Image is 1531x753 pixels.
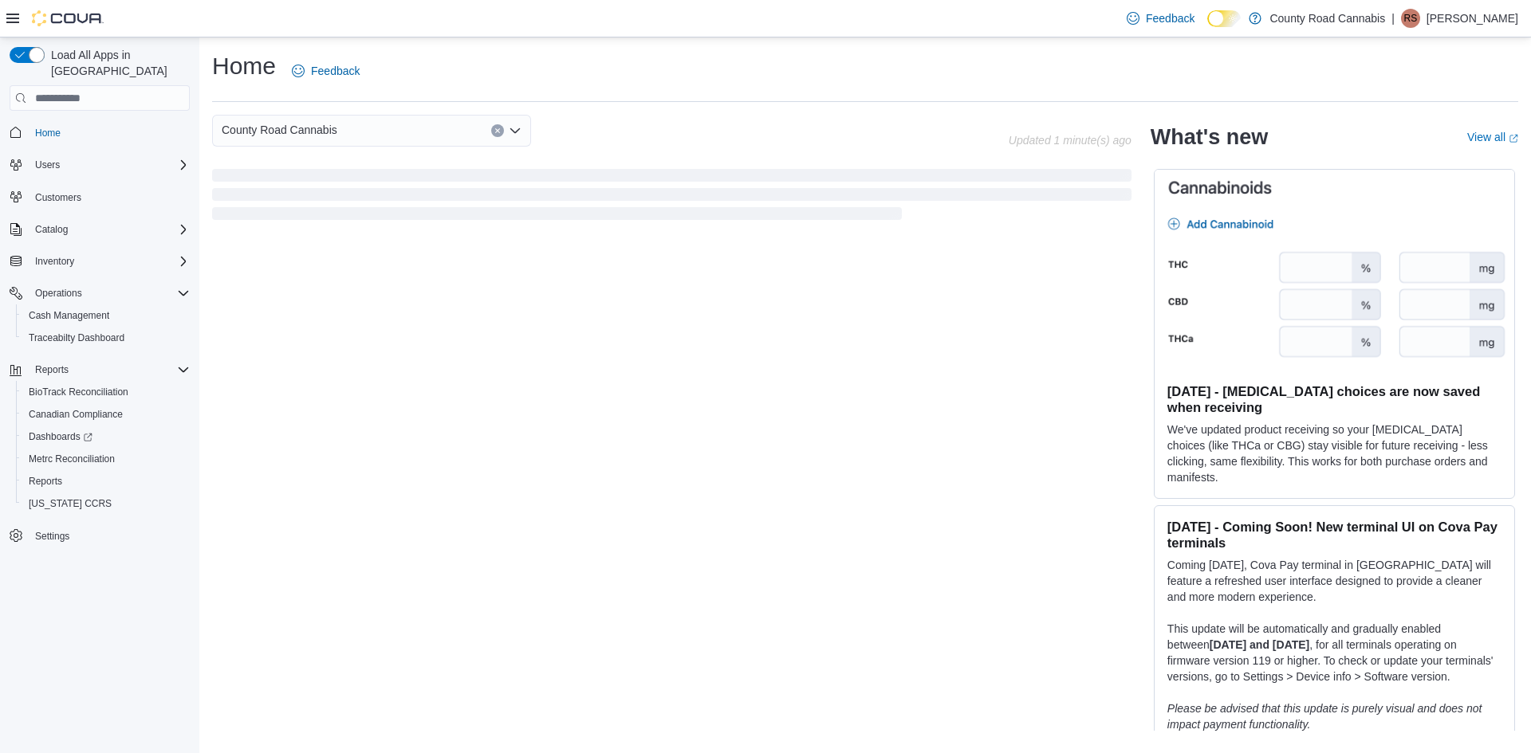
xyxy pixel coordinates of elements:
[22,405,129,424] a: Canadian Compliance
[22,449,190,469] span: Metrc Reconciliation
[1404,9,1418,28] span: RS
[35,127,61,139] span: Home
[1151,124,1268,150] h2: What's new
[35,530,69,543] span: Settings
[29,252,190,271] span: Inventory
[29,155,190,175] span: Users
[16,381,196,403] button: BioTrack Reconciliation
[35,255,74,268] span: Inventory
[1269,9,1385,28] p: County Road Cannabis
[1167,557,1501,605] p: Coming [DATE], Cova Pay terminal in [GEOGRAPHIC_DATA] will feature a refreshed user interface des...
[29,526,190,546] span: Settings
[29,497,112,510] span: [US_STATE] CCRS
[29,360,75,379] button: Reports
[3,250,196,273] button: Inventory
[35,159,60,171] span: Users
[29,309,109,322] span: Cash Management
[22,306,116,325] a: Cash Management
[29,284,190,303] span: Operations
[1167,621,1501,684] p: This update will be automatically and gradually enabled between , for all terminals operating on ...
[3,218,196,241] button: Catalog
[1167,519,1501,551] h3: [DATE] - Coming Soon! New terminal UI on Cova Pay terminals
[1427,9,1518,28] p: [PERSON_NAME]
[29,122,190,142] span: Home
[22,494,190,513] span: Washington CCRS
[16,403,196,426] button: Canadian Compliance
[22,427,99,446] a: Dashboards
[311,63,360,79] span: Feedback
[212,172,1132,223] span: Loading
[22,306,190,325] span: Cash Management
[16,426,196,448] a: Dashboards
[29,187,190,207] span: Customers
[1009,134,1132,147] p: Updated 1 minute(s) ago
[22,449,121,469] a: Metrc Reconciliation
[1167,383,1501,415] h3: [DATE] - [MEDICAL_DATA] choices are now saved when receiving
[29,188,88,207] a: Customers
[22,382,135,402] a: BioTrack Reconciliation
[29,360,190,379] span: Reports
[10,114,190,589] nav: Complex example
[22,405,190,424] span: Canadian Compliance
[3,120,196,143] button: Home
[1167,422,1501,485] p: We've updated product receiving so your [MEDICAL_DATA] choices (like THCa or CBG) stay visible fo...
[29,155,66,175] button: Users
[35,287,82,300] span: Operations
[212,50,276,82] h1: Home
[509,124,521,137] button: Open list of options
[16,470,196,492] button: Reports
[3,186,196,209] button: Customers
[29,252,81,271] button: Inventory
[1210,638,1309,651] strong: [DATE] and [DATE]
[1509,134,1518,143] svg: External link
[16,448,196,470] button: Metrc Reconciliation
[22,328,190,347] span: Traceabilty Dashboard
[3,524,196,547] button: Settings
[1167,702,1482,731] em: Please be advised that this update is purely visual and does not impact payment functionality.
[29,220,74,239] button: Catalog
[45,47,190,79] span: Load All Apps in [GEOGRAPHIC_DATA]
[29,220,190,239] span: Catalog
[16,327,196,349] button: Traceabilty Dashboard
[285,55,366,87] a: Feedback
[29,386,128,398] span: BioTrack Reconciliation
[3,282,196,304] button: Operations
[22,328,131,347] a: Traceabilty Dashboard
[29,453,115,465] span: Metrc Reconciliation
[16,492,196,515] button: [US_STATE] CCRS
[22,427,190,446] span: Dashboards
[22,472,69,491] a: Reports
[1401,9,1420,28] div: RK Sohal
[32,10,104,26] img: Cova
[29,430,92,443] span: Dashboards
[29,408,123,421] span: Canadian Compliance
[22,472,190,491] span: Reports
[1146,10,1194,26] span: Feedback
[35,223,68,236] span: Catalog
[3,359,196,381] button: Reports
[29,527,76,546] a: Settings
[1207,27,1208,28] span: Dark Mode
[1207,10,1241,27] input: Dark Mode
[29,124,67,143] a: Home
[222,120,337,139] span: County Road Cannabis
[1467,131,1518,143] a: View allExternal link
[22,382,190,402] span: BioTrack Reconciliation
[1391,9,1395,28] p: |
[35,191,81,204] span: Customers
[491,124,504,137] button: Clear input
[3,154,196,176] button: Users
[29,284,89,303] button: Operations
[22,494,118,513] a: [US_STATE] CCRS
[35,363,69,376] span: Reports
[29,475,62,488] span: Reports
[16,304,196,327] button: Cash Management
[29,331,124,344] span: Traceabilty Dashboard
[1120,2,1201,34] a: Feedback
